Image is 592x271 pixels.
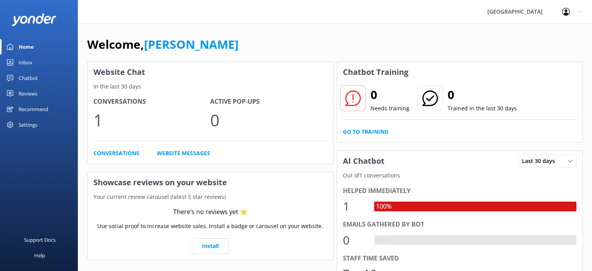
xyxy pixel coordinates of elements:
[343,197,366,216] div: 1
[34,248,45,263] div: Help
[173,207,248,217] div: There’s no reviews yet ⭐
[337,171,583,180] p: Out of 1 conversations
[343,128,388,136] a: Go to Training
[157,149,210,158] a: Website Messages
[88,193,333,201] p: Your current review carousel (latest 5 star reviews)
[19,70,38,86] div: Chatbot
[19,86,37,101] div: Reviews
[192,238,229,254] a: Install
[24,232,56,248] div: Support Docs
[337,151,390,171] h3: AI Chatbot
[87,35,239,54] h1: Welcome,
[371,104,409,113] p: Needs training
[88,62,333,82] h3: Website Chat
[374,202,393,212] div: 100%
[343,253,577,264] div: Staff time saved
[448,104,517,113] p: Trained in the last 30 days
[343,220,577,230] div: Emails gathered by bot
[448,85,517,104] h2: 0
[19,39,34,55] div: Home
[19,117,37,133] div: Settings
[343,186,577,196] div: Helped immediately
[374,235,386,245] div: 0%
[93,149,139,158] a: Conversations
[144,36,239,52] a: [PERSON_NAME]
[210,97,327,107] h4: Active Pop-ups
[88,172,333,193] h3: Showcase reviews on your website
[522,157,560,165] span: Last 30 days
[19,55,32,70] div: Inbox
[343,231,366,250] div: 0
[210,107,327,133] p: 0
[88,82,333,91] p: In the last 30 days
[12,13,56,26] img: yonder-white-logo.png
[93,107,210,133] p: 1
[19,101,48,117] div: Recommend
[93,97,210,107] h4: Conversations
[371,85,409,104] h2: 0
[337,62,414,82] h3: Chatbot Training
[97,222,323,230] p: Use social proof to increase website sales. Install a badge or carousel on your website.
